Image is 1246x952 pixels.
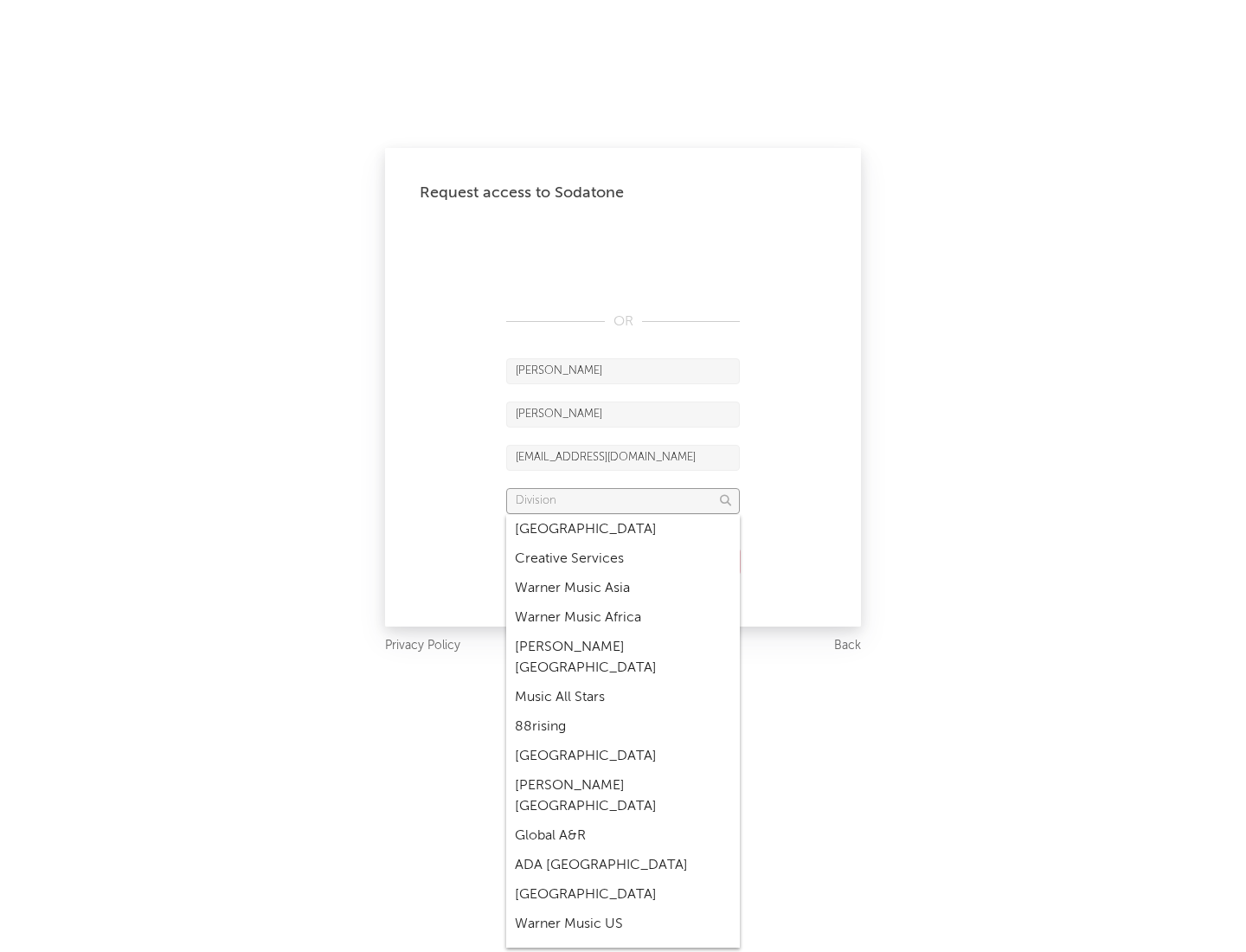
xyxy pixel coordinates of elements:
[506,515,740,544] div: [GEOGRAPHIC_DATA]
[420,183,826,203] div: Request access to Sodatone
[506,851,740,880] div: ADA [GEOGRAPHIC_DATA]
[506,683,740,712] div: Music All Stars
[506,603,740,633] div: Warner Music Africa
[506,358,740,384] input: First Name
[506,402,740,428] input: Last Name
[506,742,740,771] div: [GEOGRAPHIC_DATA]
[506,445,740,471] input: Email
[506,910,740,939] div: Warner Music US
[506,488,740,514] input: Division
[385,635,460,657] a: Privacy Policy
[506,574,740,603] div: Warner Music Asia
[506,771,740,821] div: [PERSON_NAME] [GEOGRAPHIC_DATA]
[506,880,740,910] div: [GEOGRAPHIC_DATA]
[834,635,861,657] a: Back
[506,312,740,332] div: OR
[506,712,740,742] div: 88rising
[506,544,740,574] div: Creative Services
[506,821,740,851] div: Global A&R
[506,633,740,683] div: [PERSON_NAME] [GEOGRAPHIC_DATA]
